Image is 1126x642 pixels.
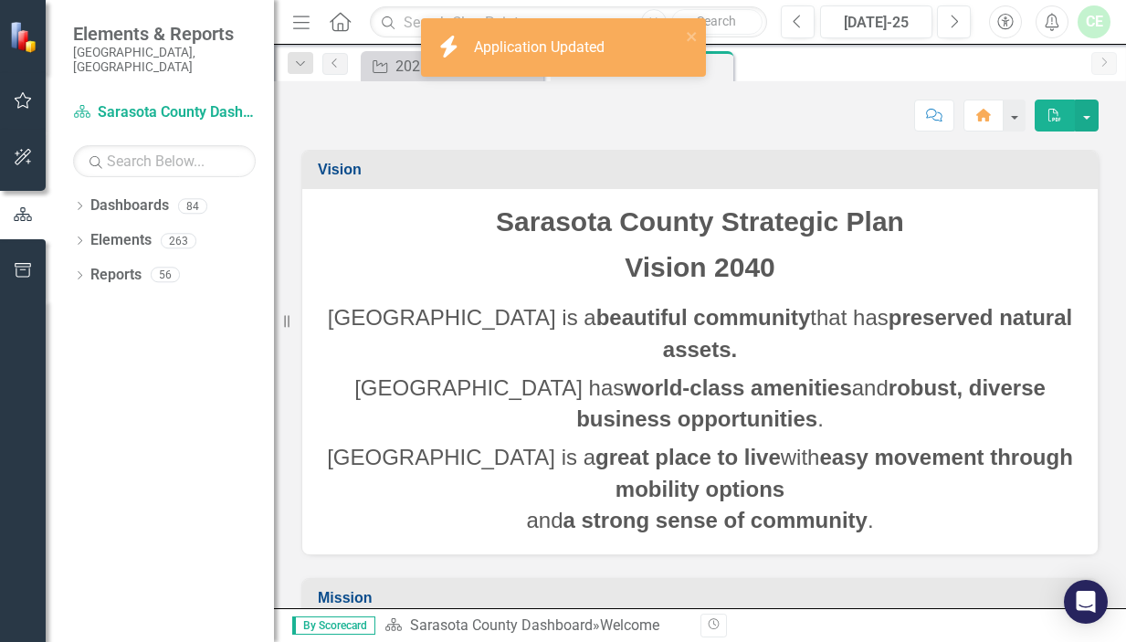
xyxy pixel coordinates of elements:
strong: a strong sense of community [563,508,867,532]
div: Welcome [600,616,659,634]
span: [GEOGRAPHIC_DATA] is a that has [328,305,1072,361]
span: By Scorecard [292,616,375,635]
span: Search [697,14,736,28]
button: [DATE]-25 [820,5,932,38]
div: » [384,616,686,637]
div: 56 [151,268,180,283]
a: Reports [90,265,142,286]
strong: world-class amenities [624,375,851,400]
input: Search Below... [73,145,256,177]
a: Dashboards [90,195,169,216]
div: [DATE]-25 [826,12,926,34]
strong: preserved natural assets. [663,305,1072,361]
h3: Vision [318,162,1089,178]
span: [GEOGRAPHIC_DATA] has and . [354,375,1046,431]
a: 2025 Major Projects [365,55,516,78]
div: 2025 Major Projects [395,55,516,78]
h3: Mission [318,590,1089,606]
strong: great place to live [595,445,781,469]
a: Sarasota County Dashboard [410,616,593,634]
a: Elements [90,230,152,251]
input: Search ClearPoint... [370,6,767,38]
strong: beautiful community [596,305,811,330]
div: Application Updated [474,37,609,58]
span: Vision 2040 [625,252,775,282]
small: [GEOGRAPHIC_DATA], [GEOGRAPHIC_DATA] [73,45,256,75]
button: Search [671,9,763,35]
div: Open Intercom Messenger [1064,580,1108,624]
button: close [686,26,699,47]
span: Sarasota County Strategic Plan [496,206,904,237]
strong: easy movement through mobility options [616,445,1073,500]
div: 263 [161,233,196,248]
div: 84 [178,198,207,214]
span: [GEOGRAPHIC_DATA] is a with and . [327,445,1073,532]
a: Sarasota County Dashboard [73,102,256,123]
img: ClearPoint Strategy [9,21,41,53]
span: Elements & Reports [73,23,256,45]
button: CE [1078,5,1110,38]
